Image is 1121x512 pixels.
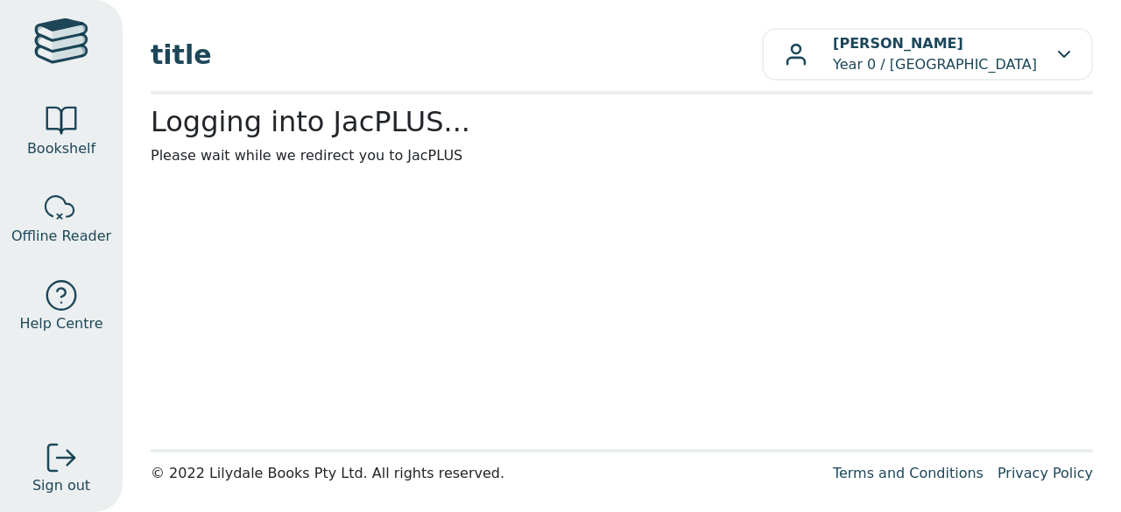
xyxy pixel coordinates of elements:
[11,226,111,247] span: Offline Reader
[762,28,1093,81] button: [PERSON_NAME]Year 0 / [GEOGRAPHIC_DATA]
[833,35,963,52] b: [PERSON_NAME]
[151,145,1093,166] p: Please wait while we redirect you to JacPLUS
[151,35,762,74] span: title
[19,313,102,334] span: Help Centre
[32,475,90,496] span: Sign out
[833,465,984,481] a: Terms and Conditions
[151,105,1093,138] h2: Logging into JacPLUS...
[833,33,1037,75] p: Year 0 / [GEOGRAPHIC_DATA]
[998,465,1093,481] a: Privacy Policy
[27,138,95,159] span: Bookshelf
[151,463,819,484] div: © 2022 Lilydale Books Pty Ltd. All rights reserved.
